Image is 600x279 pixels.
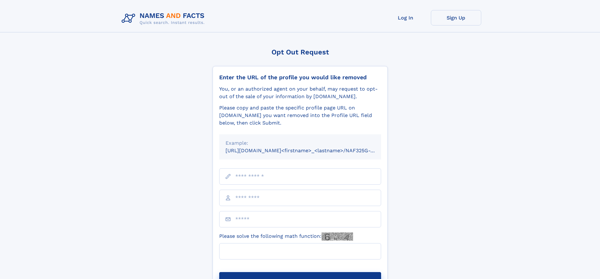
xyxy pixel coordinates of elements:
[219,104,381,127] div: Please copy and paste the specific profile page URL on [DOMAIN_NAME] you want removed into the Pr...
[219,74,381,81] div: Enter the URL of the profile you would like removed
[431,10,481,25] a: Sign Up
[213,48,388,56] div: Opt Out Request
[380,10,431,25] a: Log In
[226,139,375,147] div: Example:
[119,10,210,27] img: Logo Names and Facts
[219,85,381,100] div: You, or an authorized agent on your behalf, may request to opt-out of the sale of your informatio...
[219,232,353,241] label: Please solve the following math function:
[226,148,393,153] small: [URL][DOMAIN_NAME]<firstname>_<lastname>/NAF325G-xxxxxxxx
